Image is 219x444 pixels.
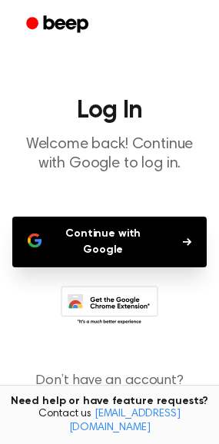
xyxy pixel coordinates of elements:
h1: Log In [12,98,207,123]
p: Don’t have an account? [12,371,207,413]
p: Welcome back! Continue with Google to log in. [12,135,207,174]
span: Contact us [9,408,210,435]
button: Continue with Google [12,217,207,267]
a: [EMAIL_ADDRESS][DOMAIN_NAME] [69,409,181,433]
a: Beep [15,10,102,40]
